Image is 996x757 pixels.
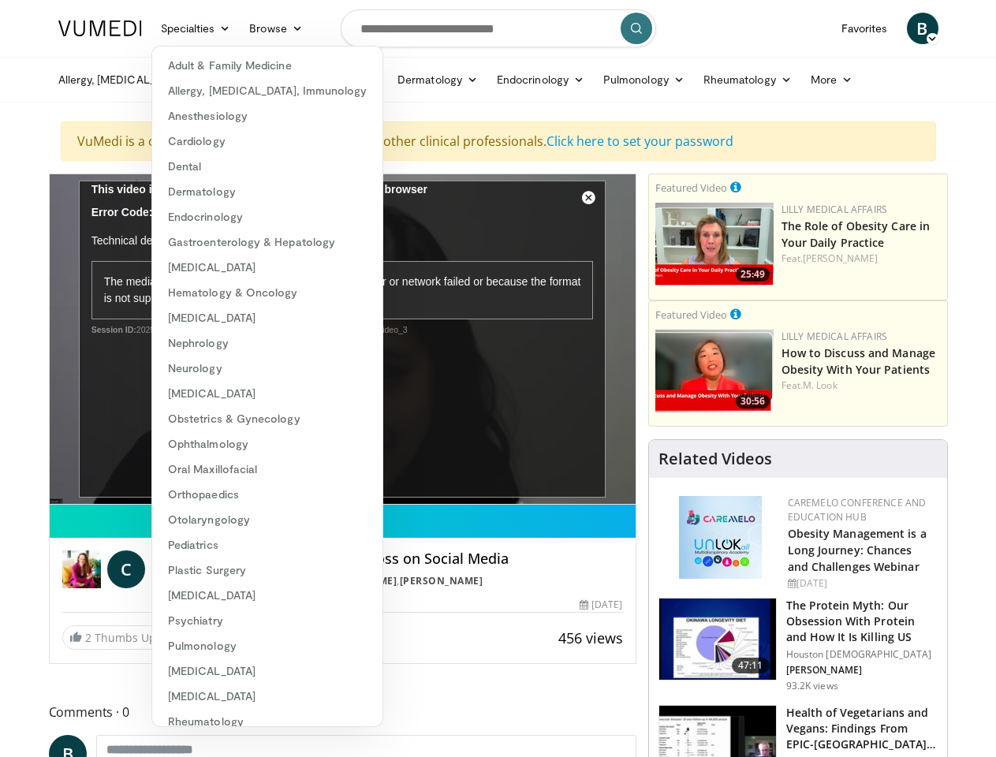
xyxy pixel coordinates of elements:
[558,628,623,647] span: 456 views
[49,64,279,95] a: Allergy, [MEDICAL_DATA], Immunology
[152,280,382,305] a: Hematology & Oncology
[788,526,927,574] a: Obesity Management is a Long Journey: Chances and Challenges Webinar
[152,532,382,557] a: Pediatrics
[801,64,862,95] a: More
[655,181,727,195] small: Featured Video
[152,255,382,280] a: [MEDICAL_DATA]
[782,203,888,216] a: Lilly Medical Affairs
[832,13,897,44] a: Favorites
[659,599,776,681] img: b7b8b05e-5021-418b-a89a-60a270e7cf82.150x105_q85_crop-smart_upscale.jpg
[655,330,774,412] a: 30:56
[152,583,382,608] a: [MEDICAL_DATA]
[786,664,938,677] p: [PERSON_NAME]
[679,496,762,579] img: 45df64a9-a6de-482c-8a90-ada250f7980c.png.150x105_q85_autocrop_double_scale_upscale_version-0.2.jpg
[164,574,623,588] div: By FEATURING ,
[655,203,774,285] a: 25:49
[164,550,623,568] h4: Misinformation About Weight Loss on Social Media
[152,709,382,734] a: Rheumatology
[786,648,938,661] p: Houston [DEMOGRAPHIC_DATA]
[152,633,382,658] a: Pulmonology
[788,496,927,524] a: CaReMeLO Conference and Education Hub
[152,557,382,583] a: Plastic Surgery
[803,378,837,392] a: M. Look
[152,381,382,406] a: [MEDICAL_DATA]
[788,576,934,591] div: [DATE]
[152,103,382,129] a: Anesthesiology
[782,252,941,266] div: Feat.
[152,406,382,431] a: Obstetrics & Gynecology
[62,550,101,588] img: Dr. Carolynn Francavilla
[341,9,656,47] input: Search topics, interventions
[240,13,312,44] a: Browse
[694,64,801,95] a: Rheumatology
[152,229,382,255] a: Gastroenterology & Hepatology
[152,658,382,684] a: [MEDICAL_DATA]
[152,356,382,381] a: Neurology
[782,218,931,250] a: The Role of Obesity Care in Your Daily Practice
[152,154,382,179] a: Dental
[152,129,382,154] a: Cardiology
[152,78,382,103] a: Allergy, [MEDICAL_DATA], Immunology
[658,449,772,468] h4: Related Videos
[655,203,774,285] img: e1208b6b-349f-4914-9dd7-f97803bdbf1d.png.150x105_q85_crop-smart_upscale.png
[400,574,483,587] a: [PERSON_NAME]
[85,630,91,645] span: 2
[152,482,382,507] a: Orthopaedics
[152,457,382,482] a: Oral Maxillofacial
[736,394,770,408] span: 30:56
[61,121,936,161] div: VuMedi is a community of physicians, dentists, and other clinical professionals.
[736,267,770,282] span: 25:49
[786,680,838,692] p: 93.2K views
[546,132,733,150] a: Click here to set your password
[907,13,938,44] a: B
[152,305,382,330] a: [MEDICAL_DATA]
[655,330,774,412] img: c98a6a29-1ea0-4bd5-8cf5-4d1e188984a7.png.150x105_q85_crop-smart_upscale.png
[388,64,487,95] a: Dermatology
[152,204,382,229] a: Endocrinology
[786,598,938,645] h3: The Protein Myth: Our Obsession With Protein and How It Is Killing US
[782,330,888,343] a: Lilly Medical Affairs
[658,598,938,692] a: 47:11 The Protein Myth: Our Obsession With Protein and How It Is Killing US Houston [DEMOGRAPHIC_...
[803,252,878,265] a: [PERSON_NAME]
[782,345,936,377] a: How to Discuss and Manage Obesity With Your Patients
[782,378,941,393] div: Feat.
[152,608,382,633] a: Psychiatry
[732,658,770,673] span: 47:11
[58,21,142,36] img: VuMedi Logo
[580,598,622,612] div: [DATE]
[152,53,382,78] a: Adult & Family Medicine
[107,550,145,588] a: C
[152,431,382,457] a: Ophthalmology
[151,46,383,727] div: Specialties
[49,702,636,722] span: Comments 0
[62,625,163,650] a: 2 Thumbs Up
[152,330,382,356] a: Nephrology
[50,174,636,505] video-js: Video Player
[152,684,382,709] a: [MEDICAL_DATA]
[487,64,594,95] a: Endocrinology
[655,308,727,322] small: Featured Video
[151,13,241,44] a: Specialties
[594,64,694,95] a: Pulmonology
[152,507,382,532] a: Otolaryngology
[152,179,382,204] a: Dermatology
[786,705,938,752] h3: Health of Vegetarians and Vegans: Findings From EPIC-[GEOGRAPHIC_DATA] and Othe…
